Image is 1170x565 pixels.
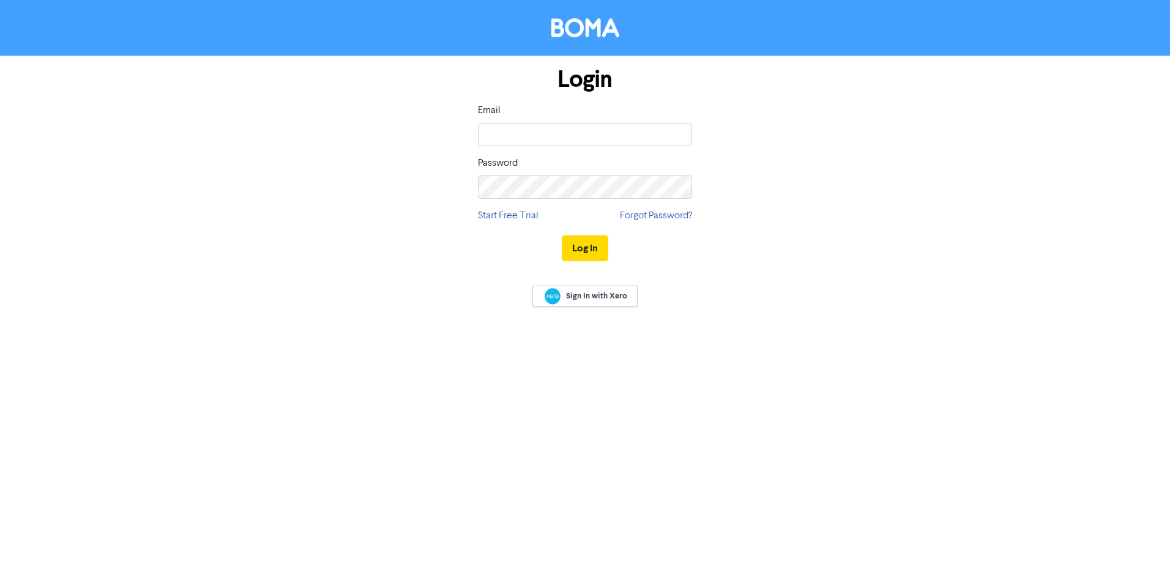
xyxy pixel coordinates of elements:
[478,156,518,171] label: Password
[566,290,627,301] span: Sign In with Xero
[545,288,561,305] img: Xero logo
[478,65,692,94] h1: Login
[478,103,501,118] label: Email
[532,286,638,307] a: Sign In with Xero
[478,209,538,223] a: Start Free Trial
[551,18,619,37] img: BOMA Logo
[620,209,692,223] a: Forgot Password?
[562,235,608,261] button: Log In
